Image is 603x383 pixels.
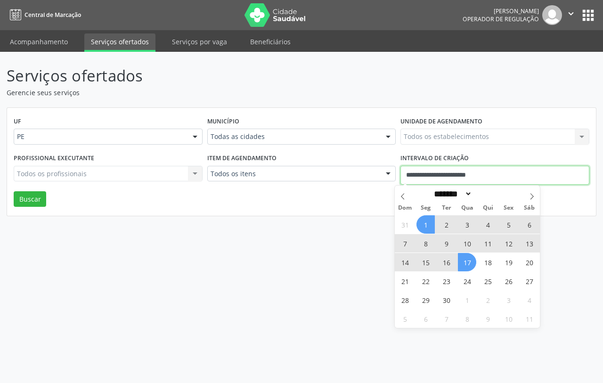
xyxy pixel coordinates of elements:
[14,151,94,166] label: Profissional executante
[566,8,576,19] i: 
[520,272,538,290] span: Setembro 27, 2025
[437,253,456,271] span: Setembro 16, 2025
[416,215,435,234] span: Setembro 1, 2025
[416,234,435,253] span: Setembro 8, 2025
[416,310,435,328] span: Outubro 6, 2025
[499,272,518,290] span: Setembro 26, 2025
[437,272,456,290] span: Setembro 23, 2025
[458,291,476,309] span: Outubro 1, 2025
[499,291,518,309] span: Outubro 3, 2025
[165,33,234,50] a: Serviços por vaga
[17,132,183,141] span: PE
[498,205,519,211] span: Sex
[479,253,497,271] span: Setembro 18, 2025
[437,234,456,253] span: Setembro 9, 2025
[395,205,416,211] span: Dom
[84,33,155,52] a: Serviços ofertados
[458,234,476,253] span: Setembro 10, 2025
[520,253,538,271] span: Setembro 20, 2025
[207,151,277,166] label: Item de agendamento
[457,205,478,211] span: Qua
[396,291,414,309] span: Setembro 28, 2025
[479,215,497,234] span: Setembro 4, 2025
[437,310,456,328] span: Outubro 7, 2025
[499,253,518,271] span: Setembro 19, 2025
[463,7,539,15] div: [PERSON_NAME]
[431,189,473,199] select: Month
[479,310,497,328] span: Outubro 9, 2025
[416,272,435,290] span: Setembro 22, 2025
[479,272,497,290] span: Setembro 25, 2025
[472,189,503,199] input: Year
[520,234,538,253] span: Setembro 13, 2025
[463,15,539,23] span: Operador de regulação
[396,253,414,271] span: Setembro 14, 2025
[437,291,456,309] span: Setembro 30, 2025
[562,5,580,25] button: 
[479,234,497,253] span: Setembro 11, 2025
[7,64,419,88] p: Serviços ofertados
[499,215,518,234] span: Setembro 5, 2025
[458,253,476,271] span: Setembro 17, 2025
[519,205,540,211] span: Sáb
[416,253,435,271] span: Setembro 15, 2025
[396,215,414,234] span: Agosto 31, 2025
[580,7,596,24] button: apps
[520,291,538,309] span: Outubro 4, 2025
[542,5,562,25] img: img
[520,310,538,328] span: Outubro 11, 2025
[436,205,457,211] span: Ter
[24,11,81,19] span: Central de Marcação
[396,234,414,253] span: Setembro 7, 2025
[14,114,21,129] label: UF
[499,234,518,253] span: Setembro 12, 2025
[437,215,456,234] span: Setembro 2, 2025
[396,310,414,328] span: Outubro 5, 2025
[458,310,476,328] span: Outubro 8, 2025
[211,169,377,179] span: Todos os itens
[207,114,239,129] label: Município
[478,205,498,211] span: Qui
[520,215,538,234] span: Setembro 6, 2025
[244,33,297,50] a: Beneficiários
[7,88,419,98] p: Gerencie seus serviços
[396,272,414,290] span: Setembro 21, 2025
[416,205,436,211] span: Seg
[3,33,74,50] a: Acompanhamento
[7,7,81,23] a: Central de Marcação
[458,215,476,234] span: Setembro 3, 2025
[14,191,46,207] button: Buscar
[499,310,518,328] span: Outubro 10, 2025
[400,151,469,166] label: Intervalo de criação
[211,132,377,141] span: Todas as cidades
[458,272,476,290] span: Setembro 24, 2025
[479,291,497,309] span: Outubro 2, 2025
[400,114,482,129] label: Unidade de agendamento
[416,291,435,309] span: Setembro 29, 2025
